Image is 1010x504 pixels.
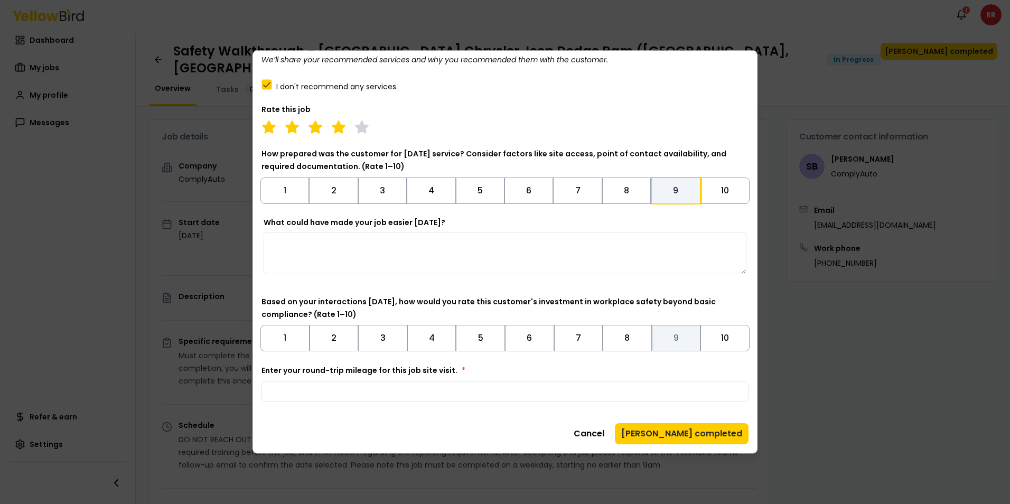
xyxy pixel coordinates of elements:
[553,178,602,204] button: Toggle 7
[554,325,603,351] button: Toggle 7
[260,325,310,351] button: Toggle 1
[261,148,726,172] label: How prepared was the customer for [DATE] service? Consider factors like site access, point of con...
[701,178,750,204] button: Toggle 10
[567,423,611,444] button: Cancel
[602,178,651,204] button: Toggle 8
[261,54,608,65] i: We’ll share your recommended services and why you recommended them with the customer.
[504,178,553,204] button: Toggle 6
[310,325,359,351] button: Toggle 2
[264,217,445,228] label: What could have made your job easier [DATE]?
[615,423,749,444] button: [PERSON_NAME] completed
[456,178,504,204] button: Toggle 5
[700,325,750,351] button: Toggle 10
[261,296,716,320] label: Based on your interactions [DATE], how would you rate this customer's investment in workplace saf...
[456,325,505,351] button: Toggle 5
[651,177,700,204] button: Toggle 9
[358,325,407,351] button: Toggle 3
[652,325,701,351] button: Toggle 9
[261,365,465,376] label: Enter your round-trip mileage for this job site visit.
[407,178,455,204] button: Toggle 4
[603,325,652,351] button: Toggle 8
[276,83,398,90] label: I don't recommend any services.
[407,325,456,351] button: Toggle 4
[309,178,358,204] button: Toggle 2
[505,325,554,351] button: Toggle 6
[261,104,311,115] label: Rate this job
[358,178,407,204] button: Toggle 3
[260,178,309,204] button: Toggle 1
